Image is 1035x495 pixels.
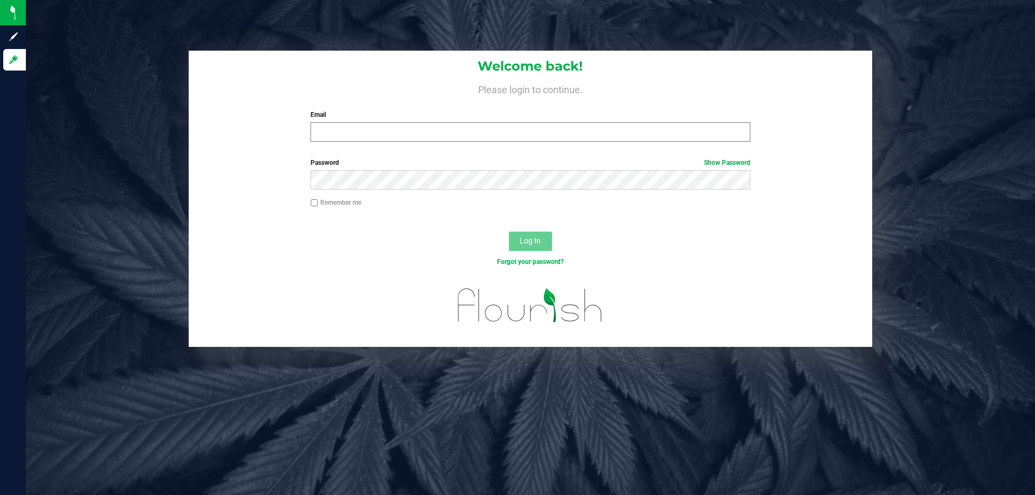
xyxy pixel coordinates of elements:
[704,159,750,166] a: Show Password
[509,232,552,251] button: Log In
[310,159,339,166] span: Password
[189,59,872,73] h1: Welcome back!
[189,82,872,95] h4: Please login to continue.
[8,54,19,65] inline-svg: Log in
[310,198,361,207] label: Remember me
[445,278,616,333] img: flourish_logo.svg
[497,258,564,266] a: Forgot your password?
[310,110,750,120] label: Email
[8,31,19,42] inline-svg: Sign up
[520,236,541,245] span: Log In
[310,199,318,207] input: Remember me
